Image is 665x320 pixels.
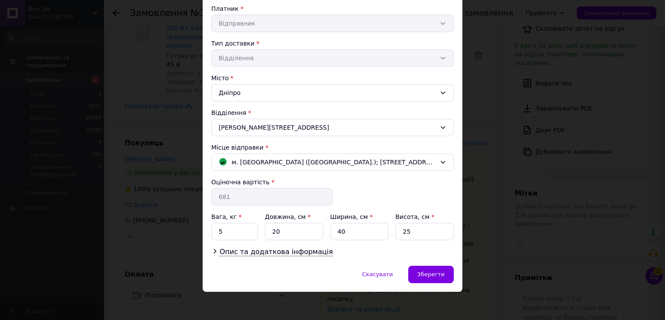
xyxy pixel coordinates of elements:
[417,271,445,278] span: Зберегти
[211,119,454,136] div: [PERSON_NAME][STREET_ADDRESS]
[211,39,454,48] div: Тип доставки
[362,271,393,278] span: Скасувати
[220,248,333,256] span: Опис та додаткова інформація
[211,84,454,101] div: Дніпро
[211,143,454,152] div: Місце відправки
[211,108,454,117] div: Відділення
[232,157,436,167] span: м. [GEOGRAPHIC_DATA] ([GEOGRAPHIC_DATA].); [STREET_ADDRESS]
[330,213,373,220] label: Ширина, см
[395,213,434,220] label: Висота, см
[211,179,269,186] label: Оціночна вартість
[211,4,454,13] div: Платник
[211,213,242,220] label: Вага, кг
[211,74,454,82] div: Місто
[265,213,311,220] label: Довжина, см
